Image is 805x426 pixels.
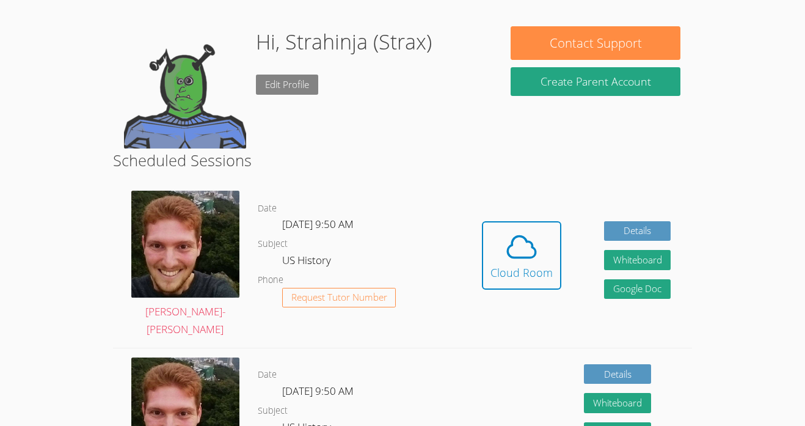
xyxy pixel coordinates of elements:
button: Whiteboard [584,393,651,413]
dt: Date [258,201,277,216]
h2: Scheduled Sessions [113,149,693,172]
button: Cloud Room [482,221,561,290]
h1: Hi, Strahinja (Strax) [256,26,432,57]
span: [DATE] 9:50 AM [282,217,354,231]
a: Details [604,221,671,241]
a: Details [584,364,651,384]
dt: Subject [258,237,288,252]
a: Edit Profile [256,75,318,95]
a: [PERSON_NAME]-[PERSON_NAME] [131,191,239,339]
button: Contact Support [511,26,680,60]
img: default.png [124,26,246,149]
dt: Date [258,367,277,383]
dt: Subject [258,403,288,419]
a: Google Doc [604,279,671,299]
dt: Phone [258,273,283,288]
span: [DATE] 9:50 AM [282,384,354,398]
button: Request Tutor Number [282,288,396,308]
div: Cloud Room [490,264,553,281]
button: Whiteboard [604,250,671,270]
dd: US History [282,252,333,273]
span: Request Tutor Number [291,293,387,302]
img: avatar.png [131,191,239,298]
button: Create Parent Account [511,67,680,96]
